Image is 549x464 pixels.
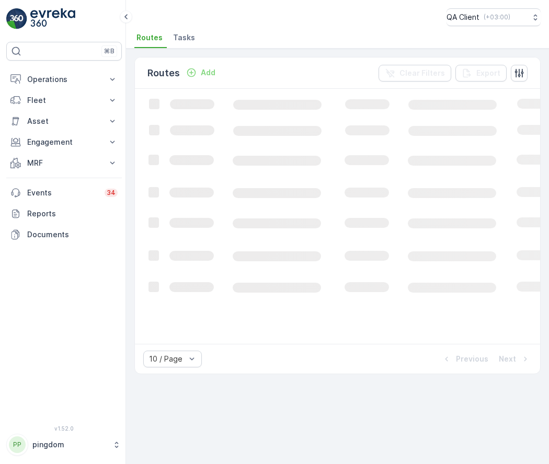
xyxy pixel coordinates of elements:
[6,224,122,245] a: Documents
[107,189,116,197] p: 34
[447,8,541,26] button: QA Client(+03:00)
[455,65,507,82] button: Export
[27,229,118,240] p: Documents
[173,32,195,43] span: Tasks
[136,32,163,43] span: Routes
[182,66,220,79] button: Add
[6,8,27,29] img: logo
[6,90,122,111] button: Fleet
[6,69,122,90] button: Operations
[27,116,101,126] p: Asset
[6,111,122,132] button: Asset
[27,188,98,198] p: Events
[6,425,122,432] span: v 1.52.0
[6,434,122,456] button: PPpingdom
[456,354,488,364] p: Previous
[399,68,445,78] p: Clear Filters
[30,8,75,29] img: logo_light-DOdMpM7g.png
[27,158,101,168] p: MRF
[6,182,122,203] a: Events34
[476,68,500,78] p: Export
[27,74,101,85] p: Operations
[9,436,26,453] div: PP
[147,66,180,80] p: Routes
[27,95,101,106] p: Fleet
[6,153,122,173] button: MRF
[498,353,532,365] button: Next
[6,132,122,153] button: Engagement
[201,67,215,78] p: Add
[27,137,101,147] p: Engagement
[447,12,479,22] p: QA Client
[27,208,118,219] p: Reports
[484,13,510,21] p: ( +03:00 )
[499,354,516,364] p: Next
[104,47,115,55] p: ⌘B
[379,65,451,82] button: Clear Filters
[6,203,122,224] a: Reports
[32,439,107,450] p: pingdom
[440,353,489,365] button: Previous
